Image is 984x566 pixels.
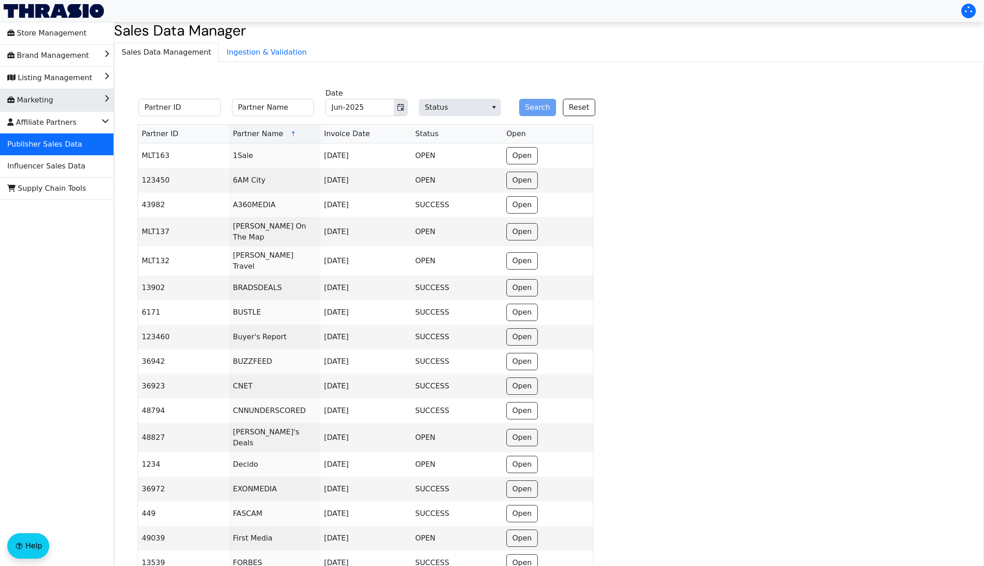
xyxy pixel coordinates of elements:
td: [DATE] [320,275,412,300]
td: MLT137 [138,217,229,246]
td: 48794 [138,398,229,423]
td: First Media [229,526,320,551]
span: Open [512,381,532,392]
td: MLT163 [138,143,229,168]
span: Open [512,533,532,544]
td: Decido [229,452,320,477]
span: Open [512,199,532,210]
td: 449 [138,501,229,526]
span: Open [512,307,532,318]
span: Ingestion & Validation [219,43,314,61]
span: Open [512,405,532,416]
label: Date [325,88,343,99]
td: 1Sale [229,143,320,168]
td: [DATE] [320,246,412,275]
td: [DATE] [320,501,412,526]
button: Open [506,328,538,346]
td: OPEN [412,217,503,246]
span: Open [512,508,532,519]
span: Open [512,484,532,495]
button: Open [506,147,538,164]
td: BUZZFEED [229,349,320,374]
button: Open [506,402,538,419]
span: Open [512,356,532,367]
span: Marketing [7,93,53,107]
td: SUCCESS [412,374,503,398]
td: [DATE] [320,168,412,193]
td: SUCCESS [412,501,503,526]
button: Open [506,429,538,446]
span: Open [512,282,532,293]
span: Open [512,226,532,237]
td: 43982 [138,193,229,217]
button: Open [506,353,538,370]
td: 123450 [138,168,229,193]
button: select [487,99,500,116]
span: Open [512,150,532,161]
button: Open [506,377,538,395]
td: [DATE] [320,423,412,452]
span: Open [512,175,532,186]
td: OPEN [412,423,503,452]
td: OPEN [412,246,503,275]
button: Open [506,505,538,522]
td: [DATE] [320,374,412,398]
span: Store Management [7,26,87,41]
img: Thrasio Logo [4,4,104,18]
span: Status [415,128,438,139]
td: 48827 [138,423,229,452]
td: [PERSON_NAME] Travel [229,246,320,275]
td: EXONMEDIA [229,477,320,501]
button: Reset [563,99,595,116]
td: Buyer's Report [229,325,320,349]
td: 1234 [138,452,229,477]
td: [DATE] [320,143,412,168]
td: [DATE] [320,526,412,551]
td: OPEN [412,168,503,193]
span: Publisher Sales Data [7,137,82,152]
td: SUCCESS [412,349,503,374]
td: [DATE] [320,349,412,374]
button: Help floatingactionbutton [7,533,49,559]
td: SUCCESS [412,325,503,349]
span: Affiliate Partners [7,115,77,130]
td: [PERSON_NAME]'s Deals [229,423,320,452]
td: SUCCESS [412,477,503,501]
td: [DATE] [320,452,412,477]
span: Open [512,255,532,266]
span: Partner ID [142,128,178,139]
td: OPEN [412,526,503,551]
td: CNET [229,374,320,398]
button: Open [506,172,538,189]
td: 36972 [138,477,229,501]
td: 49039 [138,526,229,551]
td: 13902 [138,275,229,300]
td: BRADSDEALS [229,275,320,300]
td: CNNUNDERSCORED [229,398,320,423]
span: Brand Management [7,48,89,63]
span: Open [512,432,532,443]
span: Influencer Sales Data [7,159,85,173]
td: [DATE] [320,193,412,217]
button: Open [506,480,538,498]
span: Listing Management [7,71,92,85]
td: [DATE] [320,300,412,325]
td: SUCCESS [412,275,503,300]
td: MLT132 [138,246,229,275]
td: SUCCESS [412,193,503,217]
button: Open [506,196,538,214]
td: 6AM City [229,168,320,193]
input: Jun-2025 [326,99,394,116]
td: 6171 [138,300,229,325]
td: [DATE] [320,325,412,349]
span: Status [419,99,501,116]
button: Open [506,252,538,270]
td: OPEN [412,452,503,477]
td: A360MEDIA [229,193,320,217]
button: Open [506,304,538,321]
h2: Sales Data Manager [114,22,984,39]
button: Open [506,223,538,240]
td: SUCCESS [412,398,503,423]
td: [PERSON_NAME] On The Map [229,217,320,246]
